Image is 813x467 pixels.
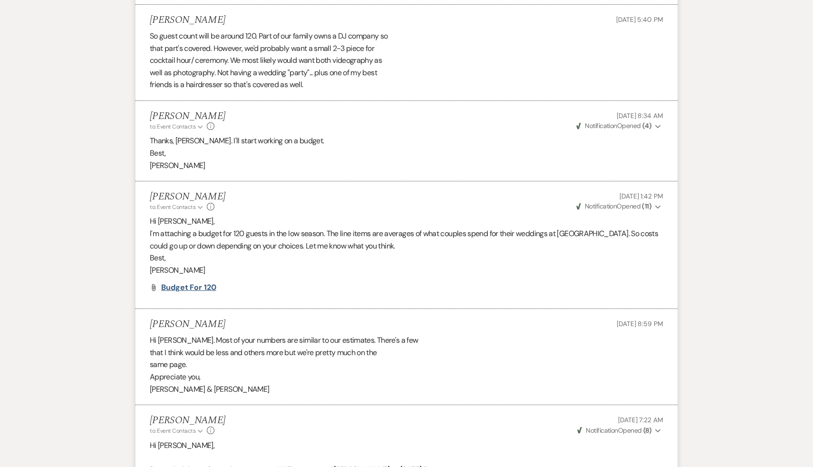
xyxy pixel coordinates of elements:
[150,191,225,203] h5: [PERSON_NAME]
[619,192,663,200] span: [DATE] 1:42 PM
[642,202,651,210] strong: ( 11 )
[150,203,195,211] span: to: Event Contacts
[150,14,225,26] h5: [PERSON_NAME]
[150,318,225,330] h5: [PERSON_NAME]
[575,121,663,131] button: NotificationOpened (4)
[150,264,663,277] p: [PERSON_NAME]
[643,426,651,435] strong: ( 8 )
[576,202,652,210] span: Opened
[576,121,651,130] span: Opened
[150,439,663,452] p: Hi [PERSON_NAME],
[150,122,204,131] button: to: Event Contacts
[150,30,663,91] div: So guest count will be around 120. Part of our family owns a DJ company so that part's covered. H...
[150,415,225,427] h5: [PERSON_NAME]
[575,201,663,211] button: NotificationOpened (11)
[150,215,663,228] p: Hi [PERSON_NAME],
[616,15,663,24] span: [DATE] 5:40 PM
[577,426,651,435] span: Opened
[150,135,663,147] p: Thanks, [PERSON_NAME]. I'll start working on a budget.
[618,416,663,424] span: [DATE] 7:22 AM
[150,159,663,172] p: [PERSON_NAME]
[150,110,225,122] h5: [PERSON_NAME]
[150,252,663,264] p: Best,
[617,319,663,328] span: [DATE] 8:59 PM
[585,121,617,130] span: Notification
[585,202,617,210] span: Notification
[150,147,663,159] p: Best,
[576,426,663,436] button: NotificationOpened (8)
[161,284,216,291] a: Budget for 120
[586,426,618,435] span: Notification
[150,123,195,130] span: to: Event Contacts
[617,111,663,120] span: [DATE] 8:34 AM
[150,203,204,211] button: to: Event Contacts
[150,427,195,435] span: to: Event Contacts
[150,228,663,252] p: I'm attaching a budget for 120 guests in the low season. The line items are averages of what coup...
[150,334,663,395] div: Hi [PERSON_NAME]. Most of your numbers are similar to our estimates. There's a few that I think w...
[161,282,216,292] span: Budget for 120
[642,121,651,130] strong: ( 4 )
[150,427,204,435] button: to: Event Contacts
